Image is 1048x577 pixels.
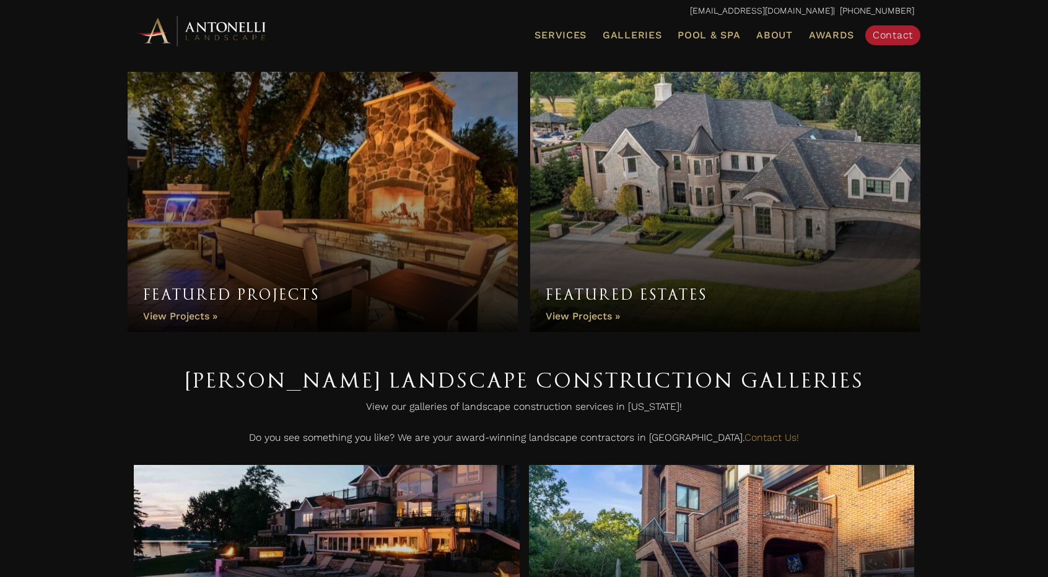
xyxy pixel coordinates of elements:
a: Awards [804,27,859,43]
a: Contact [865,25,920,45]
p: View our galleries of landscape construction services in [US_STATE]! [134,397,914,422]
a: Galleries [598,27,666,43]
a: Services [530,27,592,43]
a: About [751,27,798,43]
span: Pool & Spa [678,29,740,41]
span: About [756,30,793,40]
h1: [PERSON_NAME] Landscape Construction Galleries [134,363,914,397]
span: Awards [809,29,854,41]
a: [EMAIL_ADDRESS][DOMAIN_NAME] [690,6,833,15]
p: | [PHONE_NUMBER] [134,3,914,19]
img: Antonelli Horizontal Logo [134,14,270,48]
a: Pool & Spa [673,27,745,43]
a: Contact Us! [745,432,799,443]
span: Services [535,30,587,40]
span: Galleries [603,29,662,41]
p: Do you see something you like? We are your award-winning landscape contractors in [GEOGRAPHIC_DATA]. [134,428,914,453]
span: Contact [873,29,913,41]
